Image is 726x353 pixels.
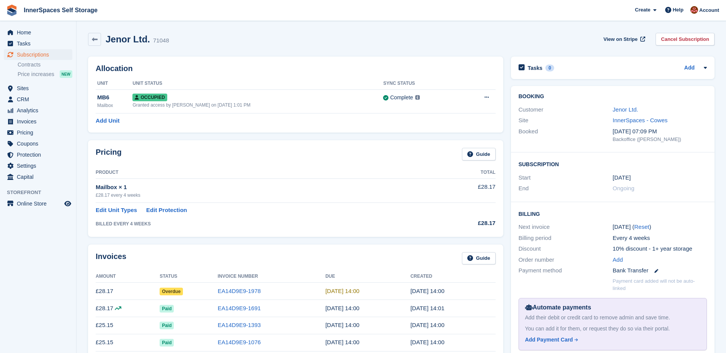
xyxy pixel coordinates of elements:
a: EA14D9E9-1393 [218,322,261,328]
span: Paid [160,305,174,313]
a: Cancel Subscription [656,33,715,45]
img: stora-icon-8386f47178a22dfd0bd8f6a31ec36ba5ce8667c1dd55bd0f319d3a0aa187defe.svg [6,5,18,16]
span: Protection [17,149,63,160]
img: Abby Tilley [690,6,698,14]
time: 2025-06-19 13:00:20 UTC [325,322,359,328]
span: Overdue [160,288,183,295]
div: Granted access by [PERSON_NAME] on [DATE] 1:01 PM [132,102,383,108]
div: Every 4 weeks [613,234,707,243]
th: Sync Status [383,78,461,90]
h2: Billing [519,210,707,217]
div: Customer [519,105,613,114]
div: Automate payments [525,303,700,312]
span: Coupons [17,138,63,149]
time: 2025-05-22 13:00:20 UTC [325,339,359,345]
a: Add Payment Card [525,336,697,344]
span: Ongoing [613,185,635,191]
a: menu [4,172,72,182]
span: Create [635,6,650,14]
div: Bank Transfer [613,266,707,275]
h2: Pricing [96,148,122,160]
a: menu [4,49,72,60]
a: menu [4,127,72,138]
a: Jenor Ltd. [613,106,638,113]
div: BILLED EVERY 4 WEEKS [96,220,431,227]
a: Reset [634,223,649,230]
div: Discount [519,245,613,253]
div: Add their debit or credit card to remove admin and save time. [525,314,700,322]
div: [DATE] ( ) [613,223,707,232]
a: Add [613,256,623,264]
span: Paid [160,322,174,329]
a: Add Unit [96,117,119,125]
a: menu [4,94,72,105]
a: menu [4,116,72,127]
div: Add Payment Card [525,336,573,344]
div: You can add it for them, or request they do so via their portal. [525,325,700,333]
span: Storefront [7,189,76,196]
div: MB6 [97,93,132,102]
a: Price increases NEW [18,70,72,78]
div: £28.17 every 4 weeks [96,192,431,199]
th: Product [96,167,431,179]
th: Unit [96,78,132,90]
a: menu [4,160,72,171]
a: menu [4,105,72,116]
time: 2025-05-21 13:00:31 UTC [410,339,444,345]
div: Mailbox [97,102,132,109]
a: menu [4,83,72,94]
time: 2025-07-17 13:00:20 UTC [325,305,359,311]
th: Total [431,167,495,179]
a: EA14D9E9-1691 [218,305,261,311]
th: Unit Status [132,78,383,90]
th: Invoice Number [218,270,325,283]
a: Guide [462,252,496,265]
a: Add [684,64,695,73]
td: £25.15 [96,317,160,334]
div: Start [519,173,613,182]
h2: Booking [519,94,707,100]
div: Site [519,116,613,125]
a: Edit Unit Types [96,206,137,215]
p: Payment card added will not be auto-linked [613,277,707,292]
a: menu [4,198,72,209]
div: Backoffice ([PERSON_NAME]) [613,136,707,143]
a: menu [4,38,72,49]
td: £28.17 [96,300,160,317]
span: Sites [17,83,63,94]
h2: Subscription [519,160,707,168]
div: 10% discount - 1+ year storage [613,245,707,253]
time: 2025-07-16 13:01:03 UTC [410,305,444,311]
span: Invoices [17,116,63,127]
h2: Invoices [96,252,126,265]
div: Mailbox × 1 [96,183,431,192]
span: CRM [17,94,63,105]
th: Status [160,270,218,283]
div: Billing period [519,234,613,243]
h2: Tasks [528,65,543,71]
h2: Allocation [96,64,496,73]
td: £28.17 [431,178,495,202]
a: InnerSpaces Self Storage [21,4,101,16]
a: Preview store [63,199,72,208]
span: Tasks [17,38,63,49]
span: Home [17,27,63,38]
span: Account [699,6,719,14]
span: Paid [160,339,174,347]
th: Due [325,270,410,283]
span: Analytics [17,105,63,116]
a: menu [4,149,72,160]
span: Pricing [17,127,63,138]
span: Subscriptions [17,49,63,60]
div: Payment method [519,266,613,275]
div: 0 [545,65,554,71]
h2: Jenor Ltd. [106,34,150,44]
span: Price increases [18,71,54,78]
time: 2025-08-14 13:00:20 UTC [325,288,359,294]
span: Settings [17,160,63,171]
th: Created [410,270,495,283]
time: 2025-02-23 01:00:00 UTC [613,173,631,182]
a: menu [4,27,72,38]
span: Capital [17,172,63,182]
a: View on Stripe [600,33,647,45]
